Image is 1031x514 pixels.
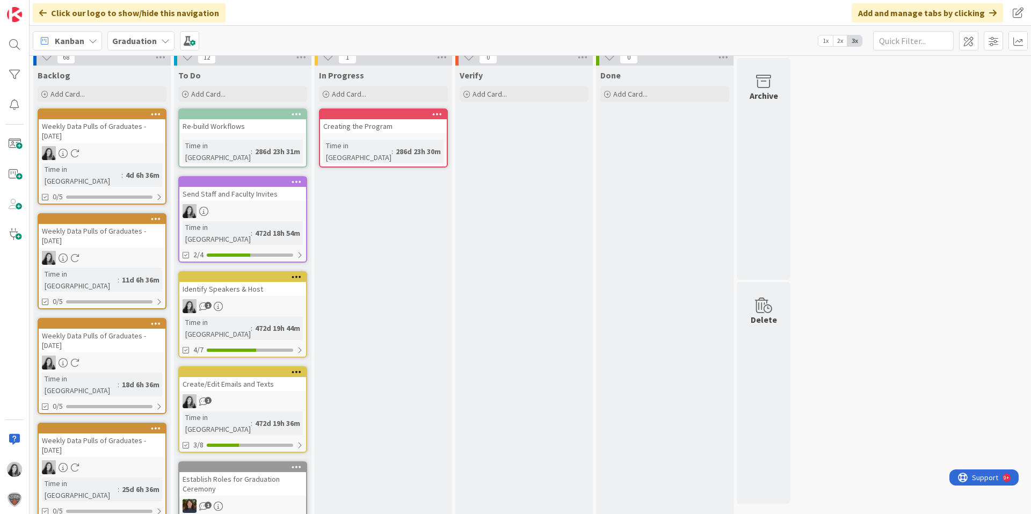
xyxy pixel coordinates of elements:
span: : [391,146,393,157]
span: 0/5 [53,401,63,412]
div: Establish Roles for Graduation Ceremony [179,462,306,496]
span: : [118,274,119,286]
div: 472d 19h 44m [252,322,303,334]
span: Kanban [55,34,84,47]
img: JE [42,460,56,474]
span: : [251,227,252,239]
span: 3/8 [193,439,204,451]
div: Weekly Data Pulls of Graduates - [DATE] [39,433,165,457]
div: Identify Speakers & Host [179,282,306,296]
div: Time in [GEOGRAPHIC_DATA] [42,477,118,501]
span: Add Card... [613,89,648,99]
div: Time in [GEOGRAPHIC_DATA] [42,373,118,396]
div: Creating the Program [320,119,447,133]
div: HS [179,499,306,513]
img: JE [42,146,56,160]
div: 25d 6h 36m [119,483,162,495]
div: Establish Roles for Graduation Ceremony [179,472,306,496]
div: JE [179,299,306,313]
span: Add Card... [332,89,366,99]
span: Done [600,70,621,81]
span: 1 [338,51,357,64]
div: Time in [GEOGRAPHIC_DATA] [42,163,121,187]
div: JE [179,204,306,218]
span: 4/7 [193,344,204,356]
div: Weekly Data Pulls of Graduates - [DATE] [39,224,165,248]
div: JE [179,394,306,408]
span: 0/5 [53,191,63,202]
div: JE [39,460,165,474]
div: 11d 6h 36m [119,274,162,286]
span: 0/5 [53,296,63,307]
span: 1x [818,35,833,46]
div: Delete [751,313,777,326]
div: 286d 23h 31m [252,146,303,157]
img: JE [42,356,56,370]
div: 472d 19h 36m [252,417,303,429]
span: : [118,379,119,390]
span: Verify [460,70,483,81]
span: Support [23,2,49,15]
div: Time in [GEOGRAPHIC_DATA] [323,140,391,163]
div: Time in [GEOGRAPHIC_DATA] [183,140,251,163]
span: : [251,322,252,334]
div: Weekly Data Pulls of Graduates - [DATE] [39,119,165,143]
span: : [251,146,252,157]
img: JE [183,394,197,408]
div: Click our logo to show/hide this navigation [33,3,226,23]
div: 286d 23h 30m [393,146,444,157]
b: Graduation [112,35,157,46]
span: 0 [479,51,497,64]
div: 9+ [54,4,60,13]
span: 3x [847,35,862,46]
div: Weekly Data Pulls of Graduates - [DATE] [39,214,165,248]
span: : [118,483,119,495]
span: 2/4 [193,249,204,260]
div: Archive [750,89,778,102]
div: Create/Edit Emails and Texts [179,367,306,391]
div: 18d 6h 36m [119,379,162,390]
div: Send Staff and Faculty Invites [179,187,306,201]
div: Create/Edit Emails and Texts [179,377,306,391]
span: 1 [205,397,212,404]
img: JE [42,251,56,265]
span: Add Card... [191,89,226,99]
div: Re-build Workflows [179,119,306,133]
div: Send Staff and Faculty Invites [179,177,306,201]
span: 2x [833,35,847,46]
div: 472d 18h 54m [252,227,303,239]
div: Time in [GEOGRAPHIC_DATA] [183,316,251,340]
img: JE [183,204,197,218]
div: Weekly Data Pulls of Graduates - [DATE] [39,329,165,352]
div: 4d 6h 36m [123,169,162,181]
div: JE [39,251,165,265]
div: Creating the Program [320,110,447,133]
span: 1 [205,502,212,509]
img: JE [7,462,22,477]
img: avatar [7,492,22,507]
div: Identify Speakers & Host [179,272,306,296]
div: Add and manage tabs by clicking [852,3,1003,23]
span: To Do [178,70,201,81]
img: HS [183,499,197,513]
div: Time in [GEOGRAPHIC_DATA] [183,221,251,245]
span: : [251,417,252,429]
div: Weekly Data Pulls of Graduates - [DATE] [39,424,165,457]
span: 68 [57,51,75,64]
span: Backlog [38,70,70,81]
div: Time in [GEOGRAPHIC_DATA] [183,411,251,435]
img: Visit kanbanzone.com [7,7,22,22]
div: Weekly Data Pulls of Graduates - [DATE] [39,110,165,143]
div: Weekly Data Pulls of Graduates - [DATE] [39,319,165,352]
span: 1 [205,302,212,309]
input: Quick Filter... [873,31,954,50]
span: Add Card... [473,89,507,99]
span: In Progress [319,70,364,81]
div: JE [39,356,165,370]
div: Time in [GEOGRAPHIC_DATA] [42,268,118,292]
img: JE [183,299,197,313]
span: Add Card... [50,89,85,99]
span: 0 [620,51,638,64]
div: JE [39,146,165,160]
div: Re-build Workflows [179,110,306,133]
